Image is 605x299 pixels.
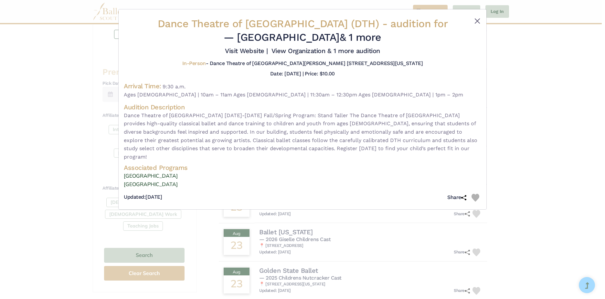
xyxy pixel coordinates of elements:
span: Updated: [124,194,145,200]
span: 9:30 a.m. [163,83,186,90]
button: Close [473,17,481,25]
h5: Date: [DATE] | [270,71,303,77]
span: Ages [DEMOGRAPHIC_DATA] | 10am – 11am Ages [DEMOGRAPHIC_DATA] | 11:30am – 12:30pm Ages [DEMOGRAPH... [124,91,481,99]
span: audition for [390,17,447,30]
h5: [DATE] [124,194,162,201]
a: View Organization & 1 more audition [271,47,380,55]
h4: Arrival Time: [124,82,161,90]
span: Dance Theatre of [GEOGRAPHIC_DATA] (DTH) - [158,17,448,30]
a: Visit Website | [225,47,268,55]
h5: - Dance Theatre of [GEOGRAPHIC_DATA][PERSON_NAME] [STREET_ADDRESS][US_STATE] [182,60,423,67]
h5: Price: $10.00 [305,71,335,77]
span: Dance Theatre of [GEOGRAPHIC_DATA] [DATE]-[DATE] Fall/Spring Program: Stand Taller The Dance Thea... [124,111,481,161]
h5: Share [447,194,466,201]
span: — [GEOGRAPHIC_DATA] [224,31,381,43]
a: & 1 more [340,31,381,43]
h4: Associated Programs [124,163,481,172]
a: [GEOGRAPHIC_DATA] [124,172,481,180]
span: In-Person [182,60,206,66]
h4: Audition Description [124,103,481,111]
a: [GEOGRAPHIC_DATA] [124,180,481,189]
